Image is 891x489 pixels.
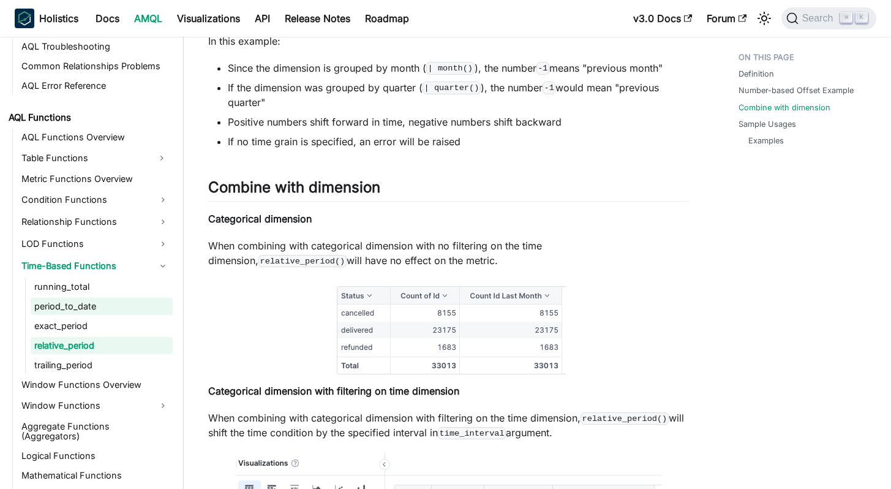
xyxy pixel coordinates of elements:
button: Search (Command+K) [781,7,876,29]
a: Definition [739,68,774,80]
h2: Combine with dimension [208,178,690,202]
a: Aggregate Functions (Aggregators) [18,418,173,445]
a: Docs [88,9,127,28]
a: Window Functions Overview [18,376,173,393]
a: Mathematical Functions [18,467,173,484]
a: Combine with dimension [739,102,830,113]
a: AQL Error Reference [18,77,173,94]
a: Common Relationships Problems [18,58,173,75]
li: If no time grain is specified, an error will be raised [228,134,690,149]
a: running_total [31,278,173,295]
code: relative_period() [258,255,347,267]
a: Table Functions [18,148,151,168]
kbd: K [855,12,868,23]
a: v3.0 Docs [626,9,699,28]
a: AQL Functions Overview [18,129,173,146]
a: Release Notes [277,9,358,28]
a: AQL Functions [5,109,173,126]
a: LOD Functions [18,234,173,254]
a: Time-Based Functions [18,256,173,276]
a: AQL Troubleshooting [18,38,173,55]
a: Metric Functions Overview [18,170,173,188]
code: time_interval [438,427,506,439]
li: Positive numbers shift forward in time, negative numbers shift backward [228,115,690,129]
a: Roadmap [358,9,416,28]
code: | quarter() [423,81,481,94]
a: Window Functions [18,396,173,415]
button: Switch between dark and light mode (currently light mode) [754,9,774,28]
code: -1 [543,81,556,94]
a: trailing_period [31,357,173,374]
p: When combining with categorical dimension with no filtering on the time dimension, will have no e... [208,238,690,268]
a: Sample Usages [739,118,796,130]
a: Number-based Offset Example [739,85,854,96]
a: Condition Functions [18,190,173,210]
a: Forum [699,9,754,28]
kbd: ⌘ [840,12,852,23]
code: relative_period() [581,412,669,425]
li: Since the dimension is grouped by month ( ), the number means "previous month" [228,61,690,75]
strong: Categorical dimension with filtering on time dimension [208,385,459,397]
img: example-4.png [332,280,566,380]
p: In this example: [208,34,690,48]
span: Search [799,13,841,24]
code: | month() [426,62,475,74]
a: Examples [748,135,784,146]
a: HolisticsHolistics [15,9,78,28]
a: Visualizations [170,9,247,28]
button: Expand sidebar category 'Table Functions' [151,148,173,168]
li: If the dimension was grouped by quarter ( ), the number would mean "previous quarter" [228,80,690,110]
a: period_to_date [31,298,173,315]
a: Logical Functions [18,447,173,464]
img: Holistics [15,9,34,28]
a: relative_period [31,337,173,354]
code: -1 [536,62,550,74]
a: AMQL [127,9,170,28]
strong: Categorical dimension [208,213,312,225]
b: Holistics [39,11,78,26]
a: API [247,9,277,28]
a: Relationship Functions [18,212,173,232]
p: When combining with categorical dimension with filtering on the time dimension, will shift the ti... [208,411,690,440]
a: exact_period [31,317,173,335]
